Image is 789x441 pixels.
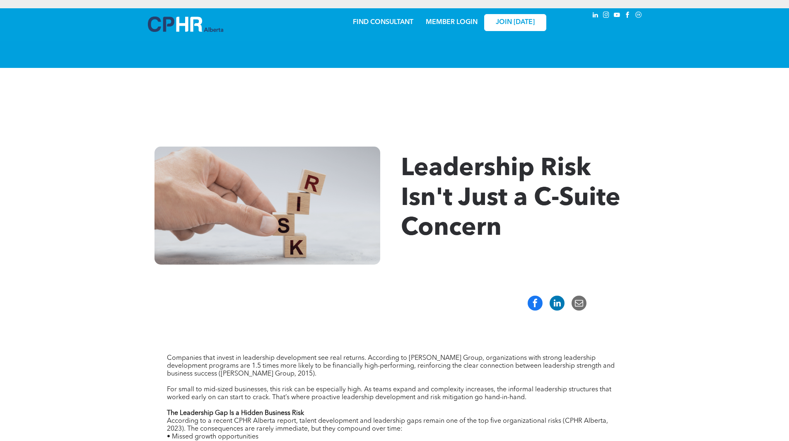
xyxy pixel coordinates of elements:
[496,19,535,27] span: JOIN [DATE]
[634,10,643,22] a: Social network
[426,19,478,26] a: MEMBER LOGIN
[167,410,304,417] strong: The Leadership Gap Is a Hidden Business Risk
[353,19,413,26] a: FIND CONSULTANT
[167,418,608,432] span: According to a recent CPHR Alberta report, talent development and leadership gaps remain one of t...
[484,14,546,31] a: JOIN [DATE]
[602,10,611,22] a: instagram
[167,355,615,377] span: Companies that invest in leadership development see real returns. According to [PERSON_NAME] Grou...
[591,10,600,22] a: linkedin
[613,10,622,22] a: youtube
[167,386,611,401] span: For small to mid-sized businesses, this risk can be especially high. As teams expand and complexi...
[167,434,258,440] span: • Missed growth opportunities
[148,17,223,32] img: A blue and white logo for cp alberta
[623,10,632,22] a: facebook
[401,157,620,241] span: Leadership Risk Isn't Just a C-Suite Concern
